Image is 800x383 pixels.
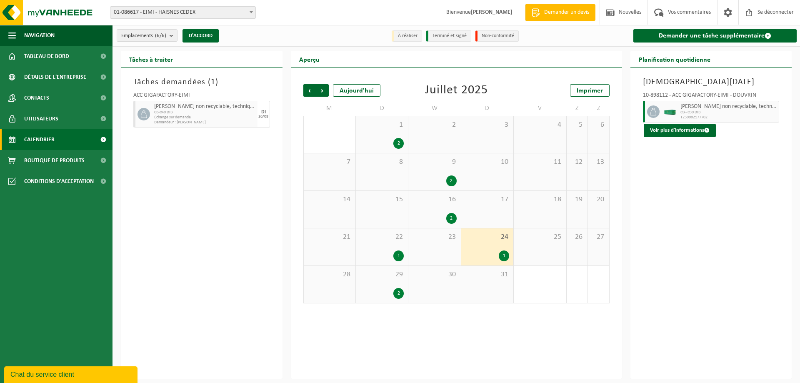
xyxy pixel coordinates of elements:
font: CB - C30 DIB [680,110,700,115]
font: Imprimer [577,88,603,94]
font: 20 [597,195,604,203]
font: ACC GIGAFACTORY-EIMI [133,92,190,98]
font: 26/08 [258,114,268,119]
font: [PERSON_NAME] [471,9,512,15]
font: (6/6) [155,33,166,38]
font: 19 [575,195,582,203]
font: 8 [399,158,403,166]
font: 3 [505,121,508,129]
font: 13 [597,158,604,166]
font: Demander une tâche supplémentaire [659,33,765,39]
font: DI [261,110,266,115]
img: HK-XC-30-GN-00 [664,109,676,115]
span: 01-086617 - EIMI - HAISNES CEDEX [110,6,256,19]
font: Tableau de bord [24,53,69,60]
a: Demander un devis [525,4,595,21]
font: 1 [399,121,403,129]
font: 21 [343,233,350,241]
font: 7 [347,158,350,166]
font: 01-086617 - EIMI - HAISNES CEDEX [114,9,195,15]
font: Conditions d'acceptation [24,178,94,185]
font: 12 [575,158,582,166]
font: 2 [450,178,452,183]
font: [PERSON_NAME] non recyclable, techniquement incombustible (combustible) [154,103,335,110]
font: 14 [343,195,350,203]
font: 25 [554,233,561,241]
font: 10 [501,158,508,166]
font: 1 [211,78,215,86]
font: CB-C40 DIB [154,110,172,115]
font: 5 [579,121,582,129]
font: Juillet 2025 [425,84,488,97]
font: Se déconnecter [757,9,794,15]
font: Échange sur demande [154,115,191,120]
span: 01-086617 - EIMI - HAISNES CEDEX [110,7,255,18]
font: Planification quotidienne [639,57,710,63]
font: 2 [450,216,452,221]
font: Détails de l'entreprise [24,74,86,80]
font: 4 [557,121,561,129]
font: 29 [395,270,403,278]
font: V [538,105,542,112]
font: 6 [600,121,604,129]
font: ) [215,78,218,86]
font: 10-898112 - ACC GIGAFACTORY-EIMI - DOUVRIN [643,92,756,98]
font: 2 [452,121,456,129]
font: Non-conformité [482,33,514,38]
font: Tâches demandées ( [133,78,211,86]
font: Z [597,105,600,112]
font: Utilisateurs [24,116,58,122]
font: T250002177702 [680,115,707,120]
font: Demandeur : [PERSON_NAME] [154,120,206,125]
font: M [326,105,332,112]
font: 2 [397,141,400,146]
font: D [380,105,385,112]
iframe: widget de discussion [4,365,139,383]
button: Emplacements(6/6) [117,29,177,42]
font: Voir plus d'informations [650,128,704,133]
font: Aujourd'hui [340,88,374,94]
font: Bienvenue [446,9,471,15]
font: Navigation [24,33,55,39]
font: Tâches à traiter [129,57,173,63]
font: Aperçu [299,57,320,63]
a: Imprimer [570,84,610,97]
font: 26 [575,233,582,241]
font: W [432,105,438,112]
font: Emplacements [121,33,153,38]
font: 1 [503,253,505,258]
font: D [485,105,490,112]
font: [DEMOGRAPHIC_DATA][DATE] [643,78,755,86]
font: 27 [597,233,604,241]
font: 30 [448,270,456,278]
font: 17 [501,195,508,203]
font: 1 [397,253,400,258]
font: 24 [501,233,508,241]
font: 15 [395,195,403,203]
font: Demander un devis [544,9,589,15]
font: Terminé et signé [432,33,467,38]
font: Nouvelles [619,9,641,15]
font: 16 [448,195,456,203]
button: D'ACCORD [182,29,219,43]
font: Z [575,105,579,112]
font: Boutique de produits [24,158,85,164]
button: Voir plus d'informations [644,124,716,137]
font: 18 [554,195,561,203]
font: 31 [501,270,508,278]
font: 23 [448,233,456,241]
font: 22 [395,233,403,241]
font: Vos commentaires [668,9,711,15]
font: 11 [554,158,561,166]
font: 9 [452,158,456,166]
font: À réaliser [398,33,417,38]
font: 28 [343,270,350,278]
font: Contacts [24,95,49,101]
font: D'ACCORD [189,33,212,38]
font: Calendrier [24,137,55,143]
a: Demander une tâche supplémentaire [633,29,797,43]
font: 2 [397,291,400,296]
